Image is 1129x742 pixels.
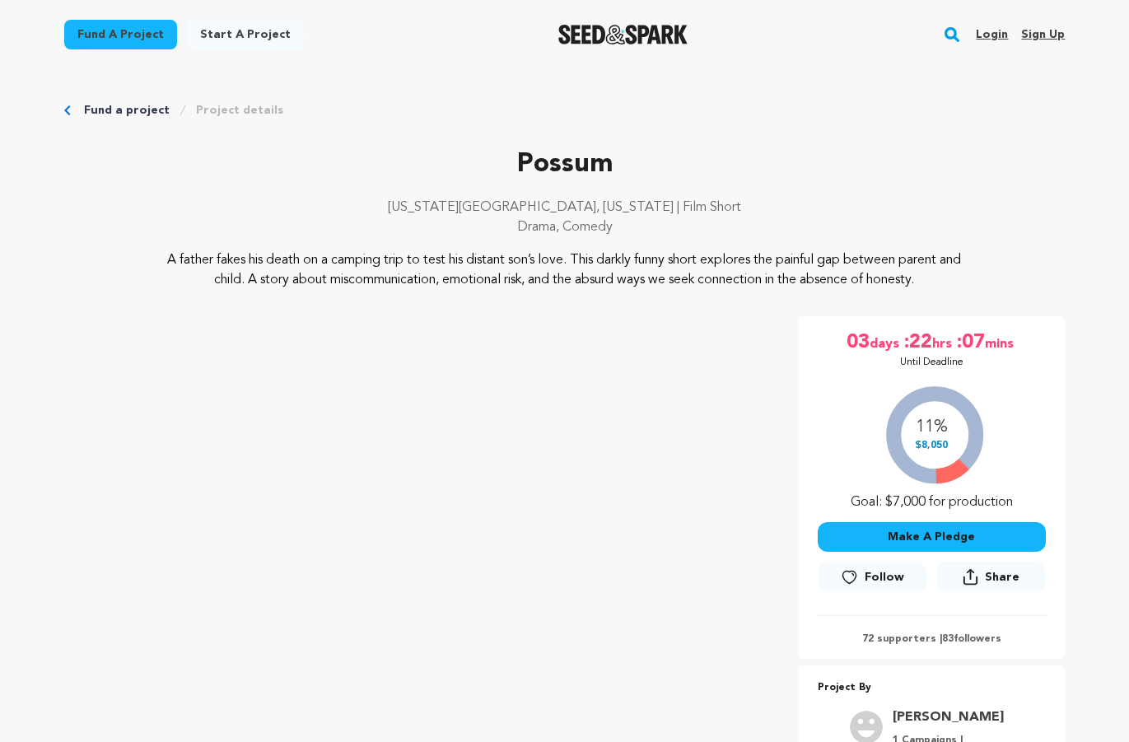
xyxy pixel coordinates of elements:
p: Drama, Comedy [64,217,1066,237]
p: [US_STATE][GEOGRAPHIC_DATA], [US_STATE] | Film Short [64,198,1066,217]
span: 83 [942,634,954,644]
p: A father fakes his death on a camping trip to test his distant son’s love. This darkly funny shor... [164,250,965,290]
span: days [870,329,903,356]
span: :22 [903,329,932,356]
span: Share [985,569,1019,586]
a: Start a project [187,20,304,49]
a: Project details [196,102,283,119]
p: Possum [64,145,1066,184]
span: hrs [932,329,955,356]
a: Seed&Spark Homepage [558,25,688,44]
button: Make A Pledge [818,522,1046,552]
span: 03 [847,329,870,356]
p: Project By [818,679,1046,698]
span: mins [985,329,1017,356]
p: Until Deadline [900,356,963,369]
p: 72 supporters | followers [818,632,1046,646]
a: Fund a project [64,20,177,49]
img: Seed&Spark Logo Dark Mode [558,25,688,44]
span: Follow [865,569,904,586]
button: Share [936,562,1045,592]
a: Sign up [1021,21,1065,48]
a: Login [976,21,1008,48]
a: Follow [818,562,926,592]
span: Share [936,562,1045,599]
span: :07 [955,329,985,356]
div: Breadcrumb [64,102,1066,119]
a: Fund a project [84,102,170,119]
a: Goto Aidan Macaluso profile [893,707,1004,727]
